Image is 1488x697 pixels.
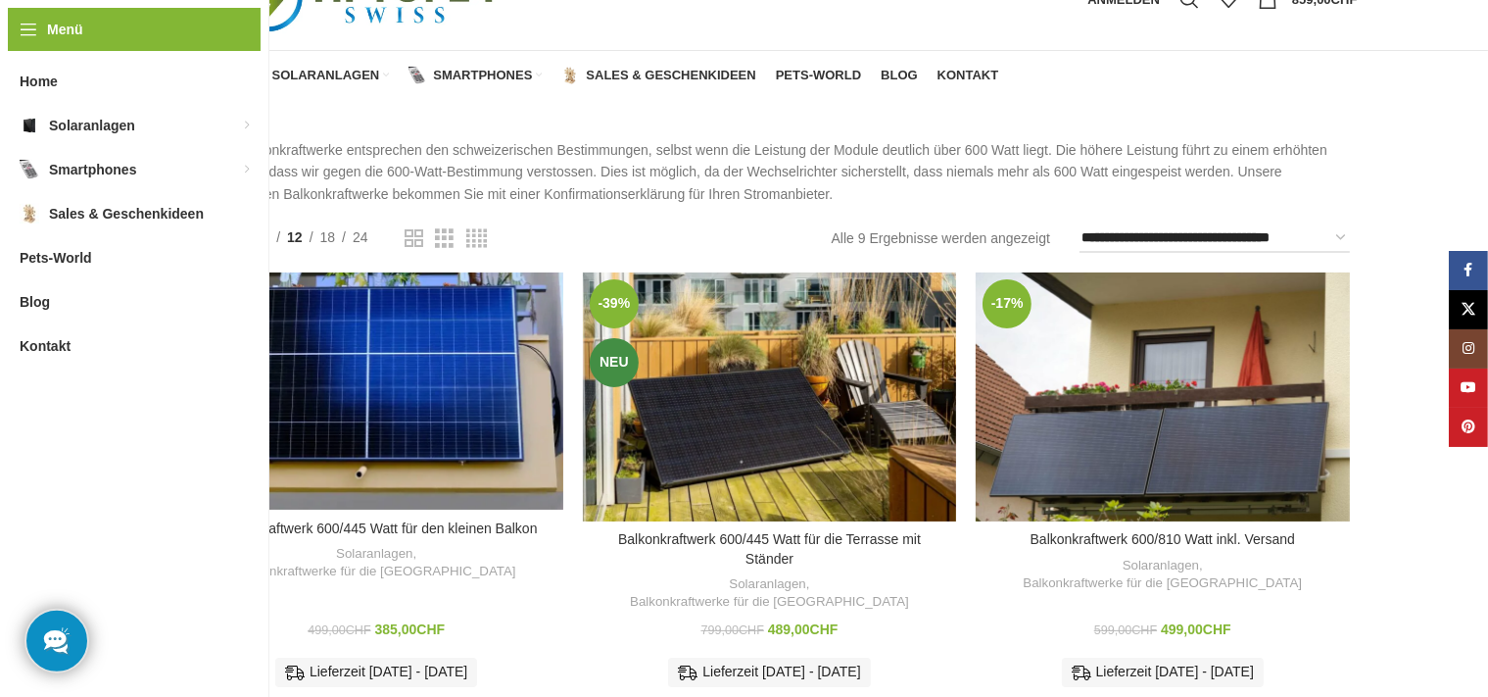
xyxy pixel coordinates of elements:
[320,229,336,245] span: 18
[1449,290,1488,329] a: X Social Link
[408,67,426,84] img: Smartphones
[881,56,918,95] a: Blog
[1449,408,1488,447] a: Pinterest Social Link
[776,56,861,95] a: Pets-World
[353,229,368,245] span: 24
[937,68,999,83] span: Kontakt
[976,273,1349,523] a: Balkonkraftwerk 600/810 Watt inkl. Versand
[985,557,1339,593] div: ,
[937,56,999,95] a: Kontakt
[20,240,92,275] span: Pets-World
[1023,574,1302,593] a: Balkonkraftwerke für die [GEOGRAPHIC_DATA]
[668,658,870,687] div: Lieferzeit [DATE] - [DATE]
[180,56,1009,95] div: Hauptnavigation
[313,226,343,248] a: 18
[630,593,909,612] a: Balkonkraftwerke für die [GEOGRAPHIC_DATA]
[832,227,1050,249] p: Alle 9 Ergebnisse werden angezeigt
[1094,623,1157,637] bdi: 599,00
[20,116,39,135] img: Solaranlagen
[776,68,861,83] span: Pets-World
[346,623,371,637] span: CHF
[308,623,370,637] bdi: 499,00
[729,575,805,594] a: Solaranlagen
[272,68,380,83] span: Solaranlagen
[881,68,918,83] span: Blog
[593,575,946,612] div: ,
[586,68,755,83] span: Sales & Geschenkideen
[768,622,839,637] bdi: 489,00
[590,279,639,328] span: -39%
[280,226,310,248] a: 12
[416,622,445,637] span: CHF
[49,108,135,143] span: Solaranlagen
[590,338,639,387] span: Neu
[346,226,375,248] a: 24
[466,226,487,251] a: Rasteransicht 4
[20,64,58,99] span: Home
[405,226,423,251] a: Rasteransicht 2
[1161,622,1231,637] bdi: 499,00
[983,279,1032,328] span: -17%
[20,160,39,179] img: Smartphones
[1449,329,1488,369] a: Instagram Social Link
[49,196,204,231] span: Sales & Geschenkideen
[433,68,532,83] span: Smartphones
[1449,369,1488,408] a: YouTube Social Link
[20,204,39,224] img: Sales & Geschenkideen
[248,56,390,95] a: Solaranlagen
[20,328,71,364] span: Kontakt
[408,56,542,95] a: Smartphones
[561,67,579,84] img: Sales & Geschenkideen
[618,531,921,567] a: Balkonkraftwerk 600/445 Watt für die Terrasse mit Ständer
[20,284,50,320] span: Blog
[287,229,303,245] span: 12
[1080,224,1350,252] select: Shop-Reihenfolge
[49,152,136,187] span: Smartphones
[1031,531,1295,547] a: Balkonkraftwerk 600/810 Watt inkl. Versand
[739,623,764,637] span: CHF
[701,623,764,637] bdi: 799,00
[275,658,477,687] div: Lieferzeit [DATE] - [DATE]
[810,622,839,637] span: CHF
[190,273,563,511] a: Balkonkraftwerk 600/445 Watt für den kleinen Balkon
[435,226,454,251] a: Rasteransicht 3
[1203,622,1231,637] span: CHF
[583,273,956,522] a: Balkonkraftwerk 600/445 Watt für die Terrasse mit Ständer
[190,139,1358,205] p: Unsere Balkonkraftwerke entsprechen den schweizerischen Bestimmungen, selbst wenn die Leistung de...
[1131,623,1157,637] span: CHF
[561,56,755,95] a: Sales & Geschenkideen
[1123,557,1199,575] a: Solaranlagen
[47,19,83,40] span: Menü
[1449,251,1488,290] a: Facebook Social Link
[375,622,446,637] bdi: 385,00
[1062,658,1264,687] div: Lieferzeit [DATE] - [DATE]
